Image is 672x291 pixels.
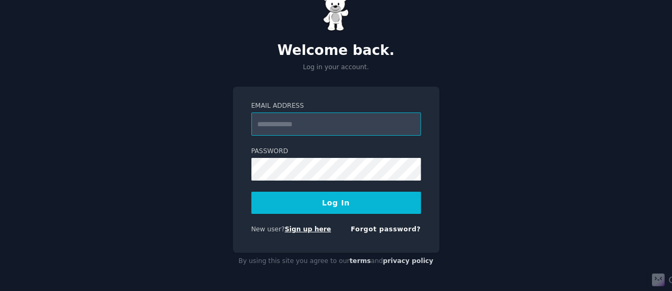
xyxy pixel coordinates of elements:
[251,147,421,156] label: Password
[233,42,440,59] h2: Welcome back.
[251,226,285,233] span: New user?
[349,257,371,265] a: terms
[285,226,331,233] a: Sign up here
[251,192,421,214] button: Log In
[383,257,434,265] a: privacy policy
[251,101,421,111] label: Email Address
[351,226,421,233] a: Forgot password?
[233,253,440,270] div: By using this site you agree to our and
[233,63,440,72] p: Log in your account.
